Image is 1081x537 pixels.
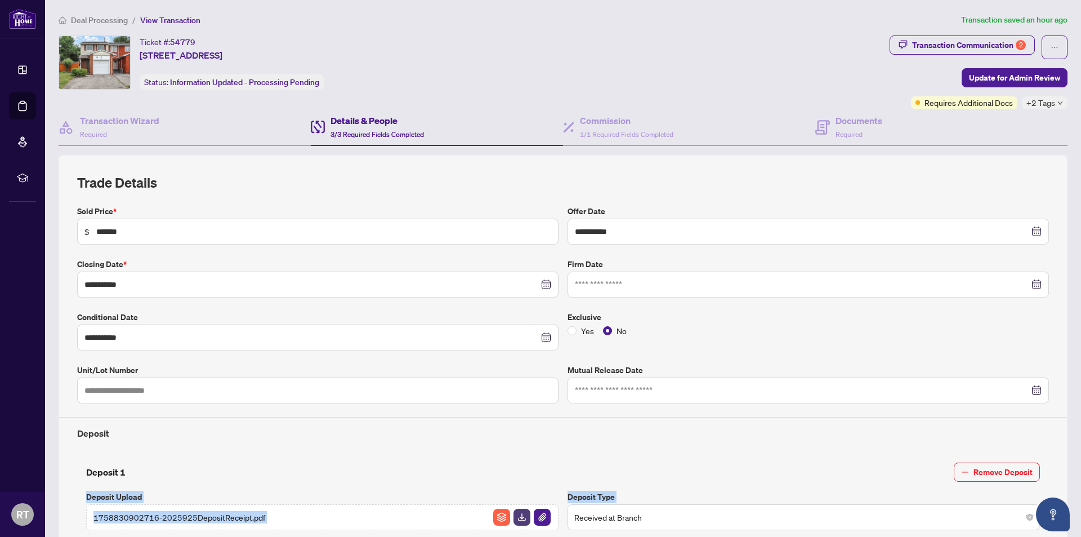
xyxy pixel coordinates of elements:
h4: Documents [836,114,882,127]
h4: Deposit 1 [86,465,126,479]
span: 1/1 Required Fields Completed [580,130,673,139]
span: minus [961,468,969,476]
span: Received at Branch [574,507,1033,528]
label: Mutual Release Date [568,364,1049,376]
div: Status: [140,74,324,90]
button: Remove Deposit [954,463,1040,482]
span: No [612,325,631,337]
span: Information Updated - Processing Pending [170,77,319,87]
article: Transaction saved an hour ago [961,14,1067,26]
span: 54779 [170,37,195,47]
label: Unit/Lot Number [77,364,559,376]
h2: Trade Details [77,174,1049,192]
label: Sold Price [77,205,559,218]
button: Transaction Communication2 [890,35,1035,55]
span: 1758830902716-2025925DepositReceipt.pdfFile ArchiveFile DownloadFile Attachement [86,504,559,530]
h4: Deposit [77,427,1049,440]
label: Conditional Date [77,311,559,323]
div: Ticket #: [140,35,195,48]
img: logo [9,8,36,29]
div: 2 [1016,40,1026,50]
span: 3/3 Required Fields Completed [330,130,424,139]
span: RT [16,507,29,522]
span: Required [836,130,863,139]
span: close-circle [1026,514,1033,521]
label: Closing Date [77,258,559,270]
span: +2 Tags [1026,96,1055,109]
button: File Archive [493,508,511,526]
button: File Download [513,508,531,526]
span: down [1057,100,1063,106]
label: Exclusive [568,311,1049,323]
label: Deposit Upload [86,491,559,503]
span: View Transaction [140,15,200,25]
button: File Attachement [533,508,551,526]
span: Remove Deposit [973,463,1033,481]
label: Offer Date [568,205,1049,218]
img: File Archive [493,509,510,526]
img: IMG-N12381146_1.jpg [59,36,130,89]
img: File Attachement [534,509,551,526]
h4: Commission [580,114,673,127]
span: Requires Additional Docs [924,96,1013,109]
h4: Transaction Wizard [80,114,159,127]
button: Update for Admin Review [962,68,1067,87]
span: Deal Processing [71,15,128,25]
span: [STREET_ADDRESS] [140,48,222,62]
label: Firm Date [568,258,1049,270]
span: $ [84,225,90,238]
span: Update for Admin Review [969,69,1060,87]
button: Open asap [1036,498,1070,531]
img: File Download [513,509,530,526]
li: / [132,14,136,26]
span: ellipsis [1051,43,1058,51]
label: Deposit Type [568,491,1040,503]
h4: Details & People [330,114,424,127]
span: home [59,16,66,24]
span: Yes [577,325,598,337]
span: Required [80,130,107,139]
span: 1758830902716-2025925DepositReceipt.pdf [93,511,265,523]
div: Transaction Communication [912,36,1026,54]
